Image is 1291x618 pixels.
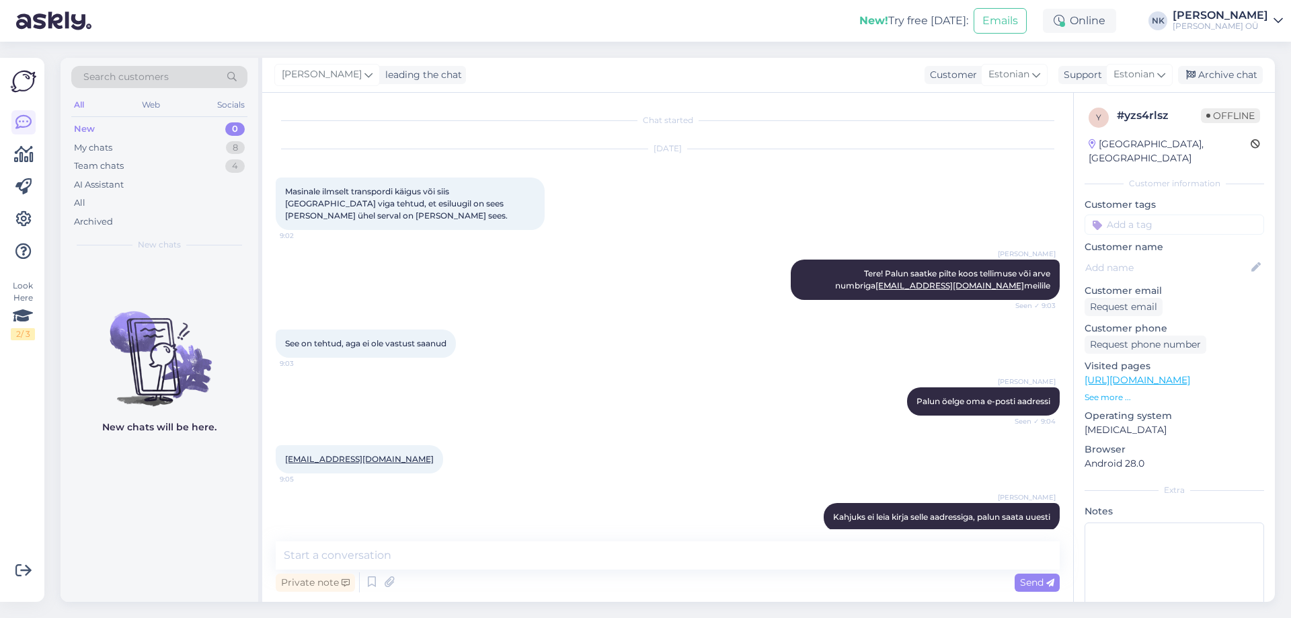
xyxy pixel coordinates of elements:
[214,96,247,114] div: Socials
[916,396,1050,406] span: Palun öelge oma e-posti aadressi
[1085,409,1264,423] p: Operating system
[859,14,888,27] b: New!
[83,70,169,84] span: Search customers
[1020,576,1054,588] span: Send
[138,239,181,251] span: New chats
[1089,137,1251,165] div: [GEOGRAPHIC_DATA], [GEOGRAPHIC_DATA]
[74,215,113,229] div: Archived
[285,338,446,348] span: See on tehtud, aga ei ole vastust saanud
[74,122,95,136] div: New
[1085,215,1264,235] input: Add a tag
[71,96,87,114] div: All
[998,377,1056,387] span: [PERSON_NAME]
[833,512,1050,522] span: Kahjuks ei leia kirja selle aadressiga, palun saata uuesti
[1085,457,1264,471] p: Android 28.0
[1113,67,1155,82] span: Estonian
[1085,321,1264,336] p: Customer phone
[225,159,245,173] div: 4
[11,280,35,340] div: Look Here
[1085,336,1206,354] div: Request phone number
[74,159,124,173] div: Team chats
[1005,416,1056,426] span: Seen ✓ 9:04
[1085,423,1264,437] p: [MEDICAL_DATA]
[1085,240,1264,254] p: Customer name
[1085,374,1190,386] a: [URL][DOMAIN_NAME]
[1148,11,1167,30] div: NK
[835,268,1052,291] span: Tere! Palun saatke pilte koos tellimuse või arve numbriga meilile
[1178,66,1263,84] div: Archive chat
[11,328,35,340] div: 2 / 3
[285,454,434,464] a: [EMAIL_ADDRESS][DOMAIN_NAME]
[276,574,355,592] div: Private note
[276,114,1060,126] div: Chat started
[1085,178,1264,190] div: Customer information
[285,186,508,221] span: Masinale ilmselt transpordi käigus või siis [GEOGRAPHIC_DATA] viga tehtud, et esiluugil on sees [...
[61,287,258,408] img: No chats
[1085,359,1264,373] p: Visited pages
[74,196,85,210] div: All
[11,69,36,94] img: Askly Logo
[282,67,362,82] span: [PERSON_NAME]
[1085,391,1264,403] p: See more ...
[998,492,1056,502] span: [PERSON_NAME]
[280,474,330,484] span: 9:05
[225,122,245,136] div: 0
[1005,301,1056,311] span: Seen ✓ 9:03
[102,420,217,434] p: New chats will be here.
[1085,260,1249,275] input: Add name
[875,280,1024,291] a: [EMAIL_ADDRESS][DOMAIN_NAME]
[1173,10,1283,32] a: [PERSON_NAME][PERSON_NAME] OÜ
[1173,21,1268,32] div: [PERSON_NAME] OÜ
[276,143,1060,155] div: [DATE]
[1085,298,1163,316] div: Request email
[988,67,1029,82] span: Estonian
[74,178,124,192] div: AI Assistant
[1096,112,1101,122] span: y
[974,8,1027,34] button: Emails
[1085,198,1264,212] p: Customer tags
[1085,504,1264,518] p: Notes
[1085,442,1264,457] p: Browser
[998,249,1056,259] span: [PERSON_NAME]
[280,231,330,241] span: 9:02
[380,68,462,82] div: leading the chat
[1201,108,1260,123] span: Offline
[1085,484,1264,496] div: Extra
[1058,68,1102,82] div: Support
[1117,108,1201,124] div: # yzs4rlsz
[74,141,112,155] div: My chats
[280,358,330,369] span: 9:03
[1043,9,1116,33] div: Online
[226,141,245,155] div: 8
[925,68,977,82] div: Customer
[1173,10,1268,21] div: [PERSON_NAME]
[1085,284,1264,298] p: Customer email
[859,13,968,29] div: Try free [DATE]:
[139,96,163,114] div: Web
